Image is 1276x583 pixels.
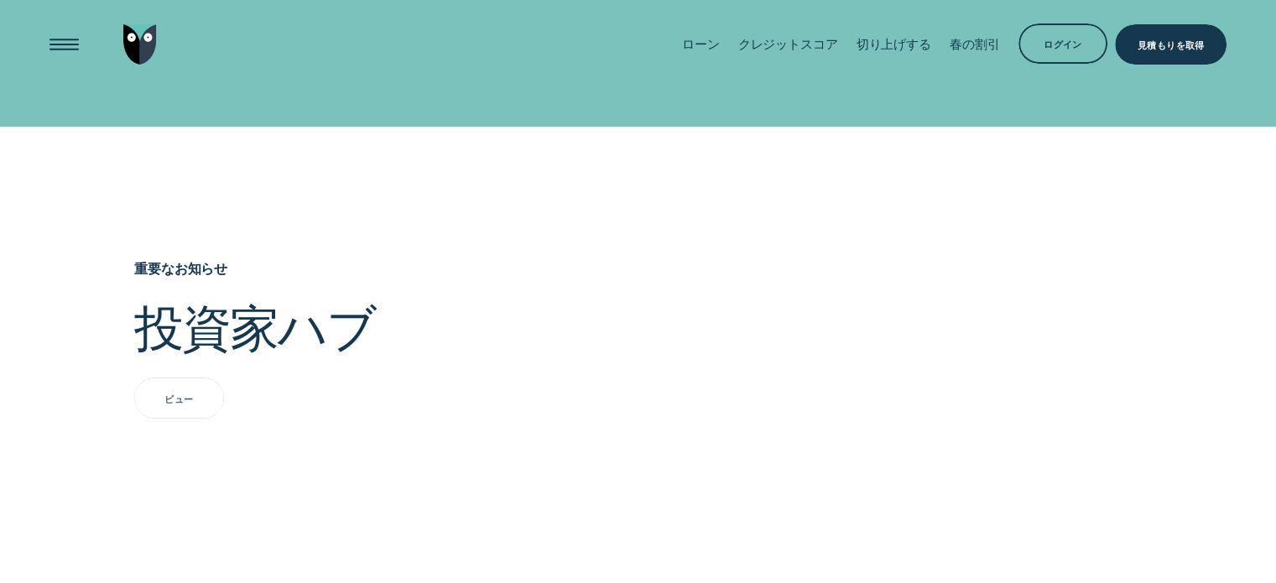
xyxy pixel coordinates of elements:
font: 投資家ハブ [134,297,375,356]
font: 重要なお知らせ [134,260,227,276]
font: 春の割引 [950,36,999,52]
font: ローン [682,36,720,52]
font: 切り上げする [857,36,931,52]
img: ウィスル [123,24,157,65]
button: ログイン [1018,23,1108,64]
button: メニューを開く [44,24,84,65]
font: ビュー [164,393,193,403]
font: クレジットスコア [738,36,838,52]
a: 見積もりを取得 [1115,24,1227,65]
a: ビュー [134,377,224,418]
